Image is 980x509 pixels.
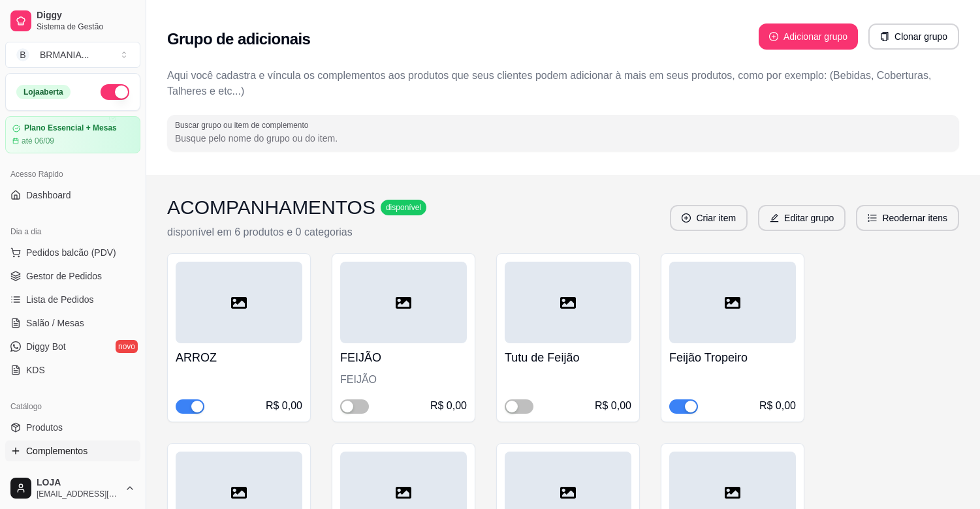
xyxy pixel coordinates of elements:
div: Dia a dia [5,221,140,242]
div: Catálogo [5,396,140,417]
span: Diggy Bot [26,340,66,353]
div: R$ 0,00 [595,398,631,414]
a: Produtos [5,417,140,438]
h4: Tutu de Feijão [505,348,631,367]
div: Loja aberta [16,85,71,99]
button: plus-circleCriar item [670,205,748,231]
article: Plano Essencial + Mesas [24,123,117,133]
h2: Grupo de adicionais [167,29,310,50]
a: Diggy Botnovo [5,336,140,357]
input: Buscar grupo ou item de complemento [175,132,951,145]
p: Aqui você cadastra e víncula os complementos aos produtos que seus clientes podem adicionar à mai... [167,68,959,99]
a: Gestor de Pedidos [5,266,140,286]
h4: FEIJÃO [340,348,467,367]
span: B [16,48,29,61]
h4: ARROZ [176,348,302,367]
button: LOJA[EMAIL_ADDRESS][DOMAIN_NAME] [5,472,140,504]
a: DiggySistema de Gestão [5,5,140,37]
div: R$ 0,00 [266,398,302,414]
a: Complementos [5,440,140,461]
div: R$ 0,00 [759,398,796,414]
span: Diggy [37,10,135,22]
span: KDS [26,363,45,377]
span: LOJA [37,477,119,489]
a: Lista de Pedidos [5,289,140,310]
div: BRMANIA ... [40,48,89,61]
a: KDS [5,360,140,380]
span: Produtos [26,421,63,434]
h3: ACOMPANHAMENTOS [167,196,375,219]
div: Acesso Rápido [5,164,140,185]
span: [EMAIL_ADDRESS][DOMAIN_NAME] [37,489,119,499]
span: Sistema de Gestão [37,22,135,32]
span: Complementos [26,444,87,457]
a: Plano Essencial + Mesasaté 06/09 [5,116,140,153]
span: disponível [383,202,424,213]
button: Pedidos balcão (PDV) [5,242,140,263]
button: plus-circleAdicionar grupo [759,23,858,50]
span: plus-circle [769,32,778,41]
button: ordered-listReodernar itens [856,205,959,231]
button: Alterar Status [101,84,129,100]
span: Lista de Pedidos [26,293,94,306]
span: edit [770,213,779,223]
p: disponível em 6 produtos e 0 categorias [167,224,426,240]
h4: Feijão Tropeiro [669,348,796,367]
span: copy [880,32,889,41]
div: R$ 0,00 [430,398,467,414]
span: Gestor de Pedidos [26,270,102,283]
button: copyClonar grupo [868,23,959,50]
span: Salão / Mesas [26,316,84,330]
a: Dashboard [5,185,140,206]
span: ordered-list [868,213,877,223]
a: Salão / Mesas [5,313,140,333]
button: editEditar grupo [758,205,846,231]
div: FEIJÃO [340,372,467,388]
label: Buscar grupo ou item de complemento [175,119,313,131]
button: Select a team [5,42,140,68]
span: Pedidos balcão (PDV) [26,246,116,259]
span: plus-circle [682,213,691,223]
span: Dashboard [26,189,71,202]
article: até 06/09 [22,136,54,146]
